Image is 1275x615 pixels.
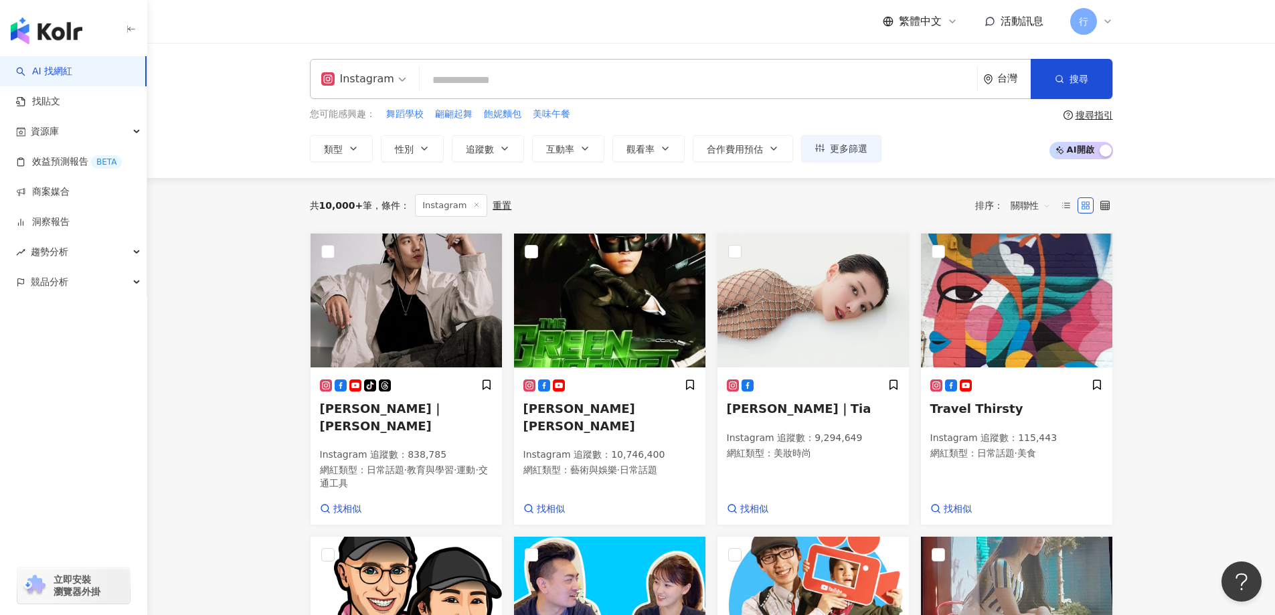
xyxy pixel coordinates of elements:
[320,464,493,490] p: 網紅類型 ：
[372,200,410,211] span: 條件 ：
[16,248,25,257] span: rise
[801,135,881,162] button: 更多篩選
[727,432,900,445] p: Instagram 追蹤數 ： 9,294,649
[930,432,1103,445] p: Instagram 追蹤數 ： 115,443
[483,107,522,122] button: 飽妮麵包
[920,233,1113,526] a: KOL AvatarTravel ThirstyInstagram 追蹤數：115,443網紅類型：日常話題·美食找相似
[16,95,60,108] a: 找貼文
[456,464,475,475] span: 運動
[727,503,768,516] a: 找相似
[1015,448,1017,458] span: ·
[977,448,1015,458] span: 日常話題
[620,464,657,475] span: 日常話題
[717,233,910,526] a: KOL Avatar[PERSON_NAME]｜TiaInstagram 追蹤數：9,294,649網紅類型：美妝時尚找相似
[727,402,871,416] span: [PERSON_NAME]｜Tia
[532,107,571,122] button: 美味午餐
[415,194,487,217] span: Instagram
[1079,14,1088,29] span: 行
[320,464,488,489] span: 交通工具
[983,74,993,84] span: environment
[707,144,763,155] span: 合作費用預估
[523,503,565,516] a: 找相似
[11,17,82,44] img: logo
[899,14,942,29] span: 繁體中文
[532,135,604,162] button: 互動率
[484,108,521,121] span: 飽妮麵包
[16,155,122,169] a: 效益預測報告BETA
[1070,74,1088,84] span: 搜尋
[320,448,493,462] p: Instagram 追蹤數 ： 838,785
[17,567,130,604] a: chrome extension立即安裝 瀏覽器外掛
[523,448,696,462] p: Instagram 追蹤數 ： 10,746,400
[523,402,635,432] span: [PERSON_NAME] [PERSON_NAME]
[321,68,394,90] div: Instagram
[310,200,373,211] div: 共 筆
[386,107,424,122] button: 舞蹈學校
[546,144,574,155] span: 互動率
[31,237,68,267] span: 趨勢分析
[404,464,407,475] span: ·
[930,503,972,516] a: 找相似
[311,234,502,367] img: KOL Avatar
[407,464,454,475] span: 教育與學習
[617,464,620,475] span: ·
[997,73,1031,84] div: 台灣
[310,108,375,121] span: 您可能感興趣：
[319,200,363,211] span: 10,000+
[452,135,524,162] button: 追蹤數
[1076,110,1113,120] div: 搜尋指引
[435,108,473,121] span: 翩翩起舞
[16,65,72,78] a: searchAI 找網紅
[493,200,511,211] div: 重置
[386,108,424,121] span: 舞蹈學校
[367,464,404,475] span: 日常話題
[31,267,68,297] span: 競品分析
[830,143,867,154] span: 更多篩選
[434,107,473,122] button: 翩翩起舞
[537,503,565,516] span: 找相似
[16,215,70,229] a: 洞察報告
[381,135,444,162] button: 性別
[320,503,361,516] a: 找相似
[1011,195,1051,216] span: 關聯性
[320,402,444,432] span: [PERSON_NAME]｜[PERSON_NAME]
[533,108,570,121] span: 美味午餐
[310,135,373,162] button: 類型
[466,144,494,155] span: 追蹤數
[54,574,100,598] span: 立即安裝 瀏覽器外掛
[324,144,343,155] span: 類型
[740,503,768,516] span: 找相似
[930,402,1023,416] span: Travel Thirsty
[16,185,70,199] a: 商案媒合
[514,234,705,367] img: KOL Avatar
[975,195,1058,216] div: 排序：
[310,233,503,526] a: KOL Avatar[PERSON_NAME]｜[PERSON_NAME]Instagram 追蹤數：838,785網紅類型：日常話題·教育與學習·運動·交通工具找相似
[727,447,900,460] p: 網紅類型 ：
[513,233,706,526] a: KOL Avatar[PERSON_NAME] [PERSON_NAME]Instagram 追蹤數：10,746,400網紅類型：藝術與娛樂·日常話題找相似
[1221,561,1262,602] iframe: Help Scout Beacon - Open
[1064,110,1073,120] span: question-circle
[944,503,972,516] span: 找相似
[612,135,685,162] button: 觀看率
[921,234,1112,367] img: KOL Avatar
[1017,448,1036,458] span: 美食
[333,503,361,516] span: 找相似
[693,135,793,162] button: 合作費用預估
[626,144,655,155] span: 觀看率
[930,447,1103,460] p: 網紅類型 ：
[717,234,909,367] img: KOL Avatar
[31,116,59,147] span: 資源庫
[774,448,811,458] span: 美妝時尚
[570,464,617,475] span: 藝術與娛樂
[21,575,48,596] img: chrome extension
[395,144,414,155] span: 性別
[475,464,478,475] span: ·
[454,464,456,475] span: ·
[1001,15,1043,27] span: 活動訊息
[1031,59,1112,99] button: 搜尋
[523,464,696,477] p: 網紅類型 ：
